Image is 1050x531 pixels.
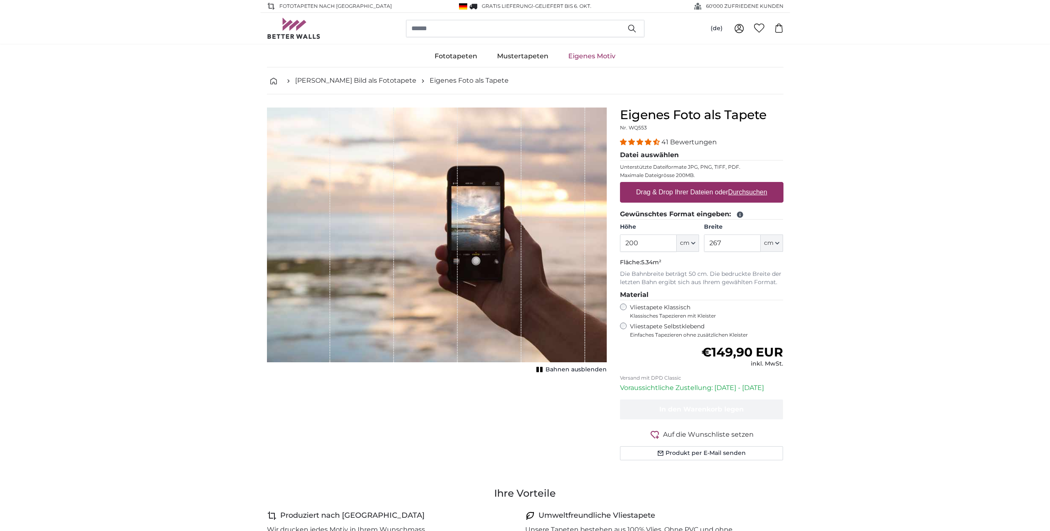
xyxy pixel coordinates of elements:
p: Versand mit DPD Classic [620,375,783,381]
h1: Eigenes Foto als Tapete [620,108,783,122]
span: GRATIS Lieferung! [482,3,533,9]
label: Breite [704,223,783,231]
span: Nr. WQ553 [620,124,647,131]
button: Auf die Wunschliste setzen [620,429,783,440]
span: Klassisches Tapezieren mit Kleister [630,313,776,319]
a: Eigenes Foto als Tapete [430,76,509,86]
button: cm [761,234,783,252]
legend: Gewünschtes Format eingeben: [620,209,783,220]
span: 60'000 ZUFRIEDENE KUNDEN [706,2,783,10]
label: Drag & Drop Ihrer Dateien oder [633,184,771,201]
span: 41 Bewertungen [661,138,717,146]
a: Eigenes Motiv [558,45,625,67]
label: Vliestapete Klassisch [630,304,776,319]
button: Bahnen ausblenden [534,364,607,376]
span: cm [680,239,690,247]
button: cm [677,234,699,252]
button: Produkt per E-Mail senden [620,446,783,460]
button: In den Warenkorb legen [620,399,783,419]
div: 1 of 1 [267,108,607,376]
span: Fototapeten nach [GEOGRAPHIC_DATA] [279,2,392,10]
u: Durchsuchen [728,189,767,196]
p: Maximale Dateigrösse 200MB. [620,172,783,179]
img: Deutschland [459,3,467,10]
p: Fläche: [620,258,783,267]
span: Bahnen ausblenden [545,366,607,374]
span: In den Warenkorb legen [659,405,744,413]
nav: breadcrumbs [267,67,783,94]
a: [PERSON_NAME] Bild als Fototapete [295,76,416,86]
h4: Umweltfreundliche Vliestapete [538,510,655,521]
label: Höhe [620,223,699,231]
label: Vliestapete Selbstklebend [630,323,783,338]
span: 4.39 stars [620,138,661,146]
span: Geliefert bis 6. Okt. [535,3,591,9]
span: Auf die Wunschliste setzen [663,430,754,440]
h4: Produziert nach [GEOGRAPHIC_DATA] [280,510,425,521]
legend: Datei auswählen [620,150,783,160]
h3: Ihre Vorteile [267,487,783,500]
span: Einfaches Tapezieren ohne zusätzlichen Kleister [630,332,783,338]
span: cm [764,239,774,247]
a: Fototapeten [425,45,487,67]
div: inkl. MwSt. [702,360,783,368]
span: €149,90 EUR [702,344,783,360]
a: Mustertapeten [487,45,558,67]
img: Betterwalls [267,18,321,39]
span: - [533,3,591,9]
p: Voraussichtliche Zustellung: [DATE] - [DATE] [620,383,783,393]
p: Die Bahnbreite beträgt 50 cm. Die bedruckte Breite der letzten Bahn ergibt sich aus Ihrem gewählt... [620,270,783,287]
span: 5.34m² [641,258,661,266]
button: (de) [704,21,729,36]
p: Unterstützte Dateiformate JPG, PNG, TIFF, PDF. [620,164,783,170]
legend: Material [620,290,783,300]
